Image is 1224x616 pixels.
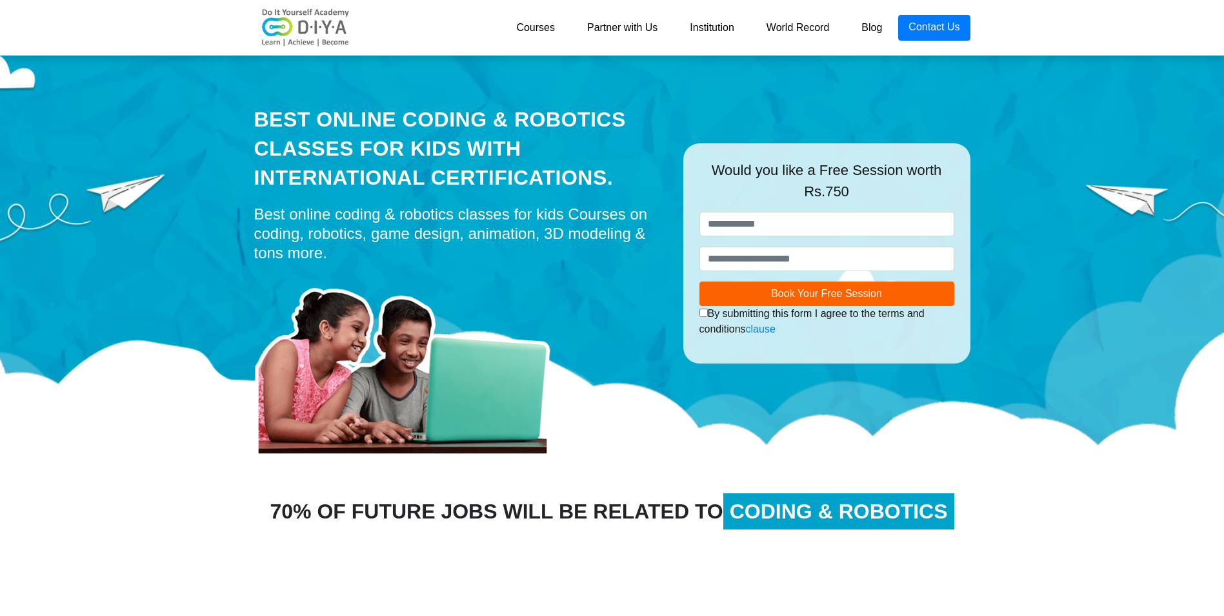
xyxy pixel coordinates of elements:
[771,288,882,299] span: Book Your Free Session
[898,15,970,41] a: Contact Us
[699,282,954,306] button: Book Your Free Session
[746,323,776,334] a: clause
[699,306,954,337] div: By submitting this form I agree to the terms and conditions
[845,15,898,41] a: Blog
[254,205,664,263] div: Best online coding & robotics classes for kids Courses on coding, robotics, game design, animatio...
[254,105,664,192] div: Best Online Coding & Robotics Classes for kids with International Certifications.
[723,493,954,529] span: CODING & ROBOTICS
[245,496,980,527] div: 70% OF FUTURE JOBS WILL BE RELATED TO
[254,8,357,47] img: logo-v2.png
[571,15,674,41] a: Partner with Us
[254,269,564,457] img: home-prod.png
[699,159,954,212] div: Would you like a Free Session worth Rs.750
[500,15,571,41] a: Courses
[750,15,846,41] a: World Record
[674,15,750,41] a: Institution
